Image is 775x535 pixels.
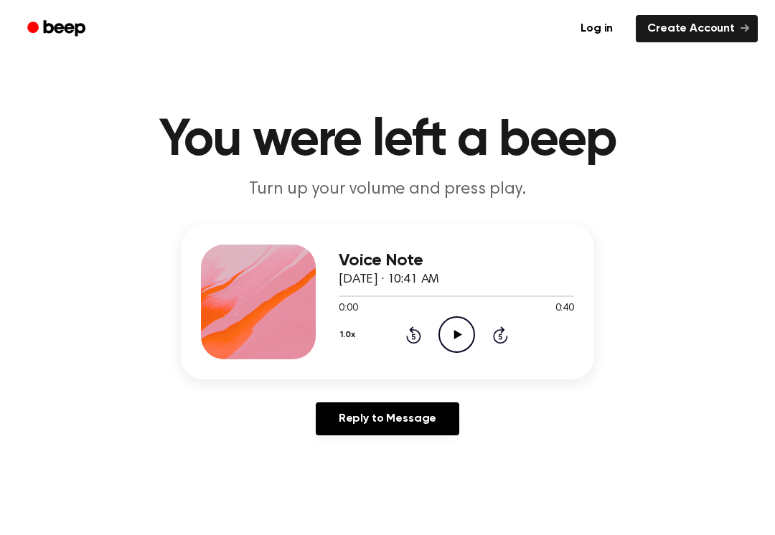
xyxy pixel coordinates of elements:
[566,12,627,45] a: Log in
[339,301,357,316] span: 0:00
[555,301,574,316] span: 0:40
[17,15,98,43] a: Beep
[112,178,663,202] p: Turn up your volume and press play.
[339,273,439,286] span: [DATE] · 10:41 AM
[339,251,574,270] h3: Voice Note
[20,115,755,166] h1: You were left a beep
[636,15,758,42] a: Create Account
[316,402,459,435] a: Reply to Message
[339,323,360,347] button: 1.0x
